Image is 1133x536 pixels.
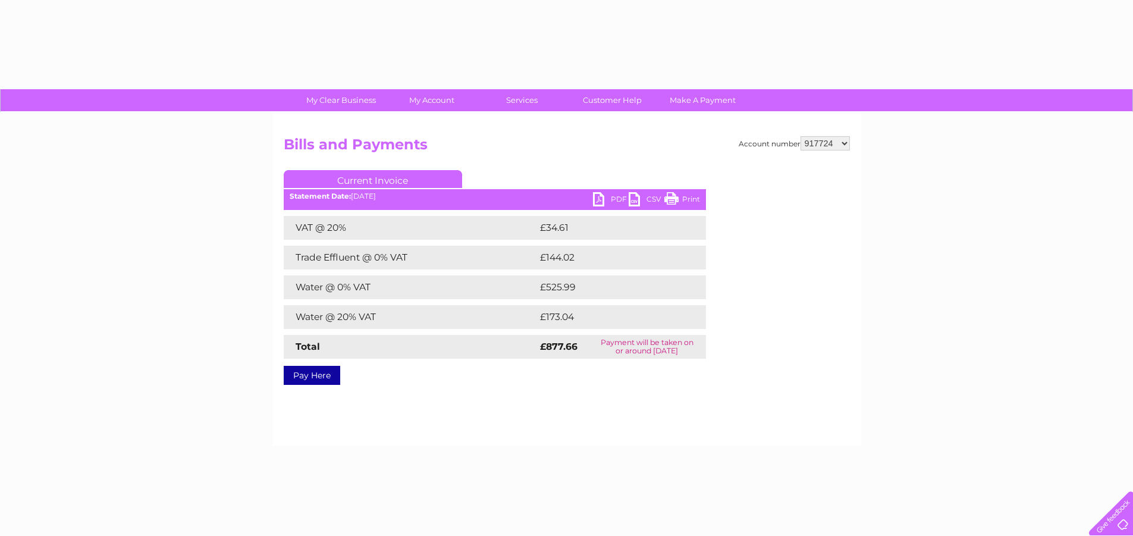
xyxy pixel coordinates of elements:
a: CSV [629,192,664,209]
td: VAT @ 20% [284,216,537,240]
a: PDF [593,192,629,209]
a: My Clear Business [292,89,390,111]
td: Water @ 0% VAT [284,275,537,299]
td: £34.61 [537,216,681,240]
td: Trade Effluent @ 0% VAT [284,246,537,269]
td: Water @ 20% VAT [284,305,537,329]
b: Statement Date: [290,192,351,200]
a: Services [473,89,571,111]
a: Customer Help [563,89,661,111]
a: My Account [382,89,481,111]
td: £525.99 [537,275,685,299]
div: Account number [739,136,850,151]
div: [DATE] [284,192,706,200]
strong: Total [296,341,320,352]
td: £144.02 [537,246,685,269]
td: Payment will be taken on or around [DATE] [588,335,705,359]
strong: £877.66 [540,341,578,352]
a: Pay Here [284,366,340,385]
a: Print [664,192,700,209]
h2: Bills and Payments [284,136,850,159]
td: £173.04 [537,305,684,329]
a: Current Invoice [284,170,462,188]
a: Make A Payment [654,89,752,111]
